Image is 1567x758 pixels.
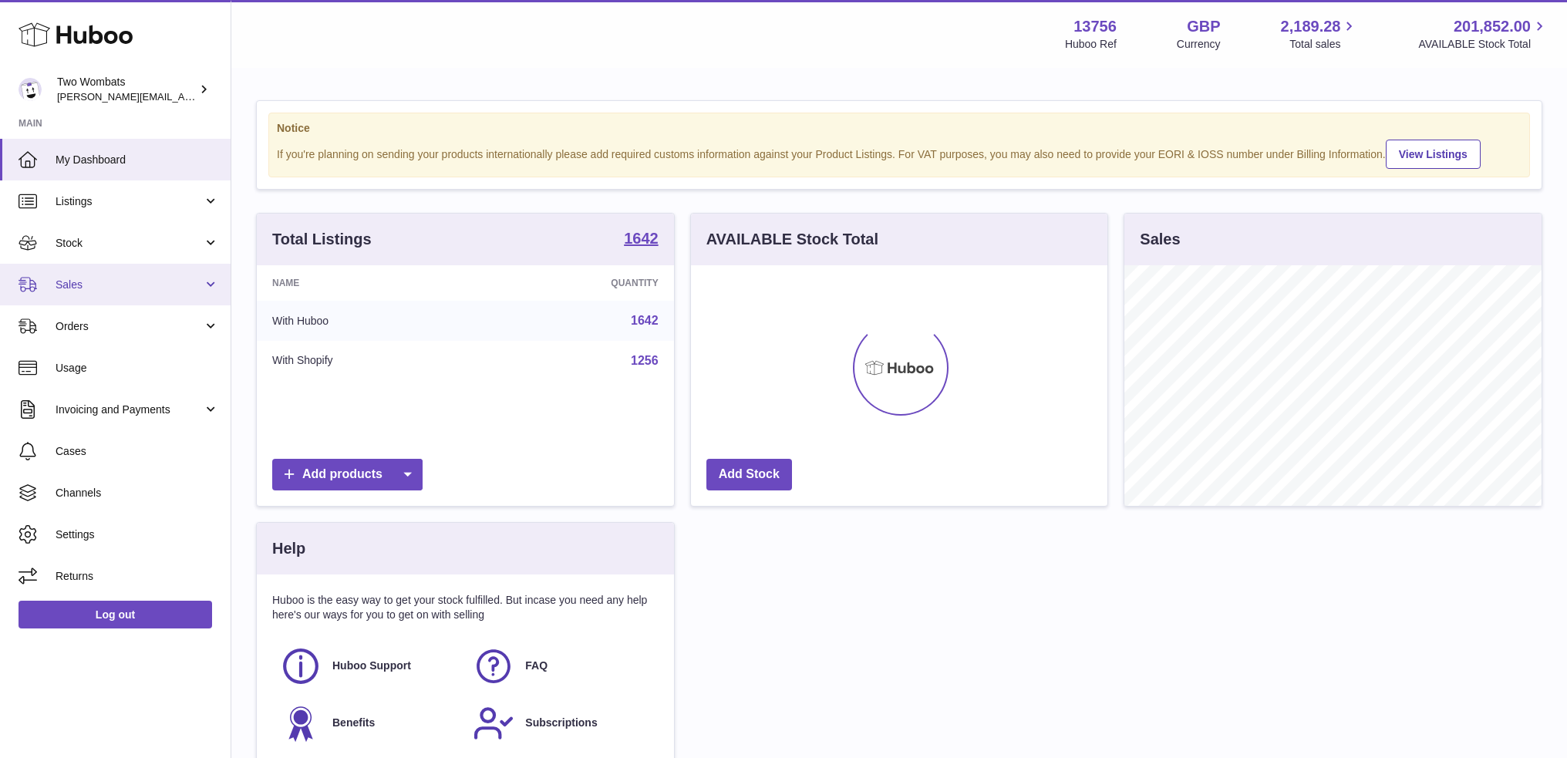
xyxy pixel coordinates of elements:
[277,121,1522,136] strong: Notice
[56,486,219,500] span: Channels
[19,78,42,101] img: adam.randall@twowombats.com
[525,716,597,730] span: Subscriptions
[631,354,659,367] a: 1256
[280,645,457,687] a: Huboo Support
[272,538,305,559] h3: Help
[56,278,203,292] span: Sales
[257,301,482,341] td: With Huboo
[332,716,375,730] span: Benefits
[332,659,411,673] span: Huboo Support
[631,314,659,327] a: 1642
[257,341,482,381] td: With Shopify
[272,593,659,622] p: Huboo is the easy way to get your stock fulfilled. But incase you need any help here's our ways f...
[624,231,659,249] a: 1642
[57,90,392,103] span: [PERSON_NAME][EMAIL_ADDRESS][PERSON_NAME][DOMAIN_NAME]
[56,403,203,417] span: Invoicing and Payments
[57,75,196,104] div: Two Wombats
[624,231,659,246] strong: 1642
[482,265,674,301] th: Quantity
[1140,229,1180,250] h3: Sales
[257,265,482,301] th: Name
[1065,37,1117,52] div: Huboo Ref
[56,527,219,542] span: Settings
[1386,140,1481,169] a: View Listings
[1454,16,1531,37] span: 201,852.00
[706,229,878,250] h3: AVAILABLE Stock Total
[272,459,423,490] a: Add products
[56,236,203,251] span: Stock
[272,229,372,250] h3: Total Listings
[277,137,1522,169] div: If you're planning on sending your products internationally please add required customs informati...
[56,319,203,334] span: Orders
[56,569,219,584] span: Returns
[1187,16,1220,37] strong: GBP
[706,459,792,490] a: Add Stock
[1418,37,1548,52] span: AVAILABLE Stock Total
[525,659,548,673] span: FAQ
[1289,37,1358,52] span: Total sales
[19,601,212,628] a: Log out
[56,444,219,459] span: Cases
[56,153,219,167] span: My Dashboard
[1418,16,1548,52] a: 201,852.00 AVAILABLE Stock Total
[1073,16,1117,37] strong: 13756
[280,702,457,744] a: Benefits
[1281,16,1341,37] span: 2,189.28
[473,702,650,744] a: Subscriptions
[1281,16,1359,52] a: 2,189.28 Total sales
[1177,37,1221,52] div: Currency
[473,645,650,687] a: FAQ
[56,194,203,209] span: Listings
[56,361,219,376] span: Usage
